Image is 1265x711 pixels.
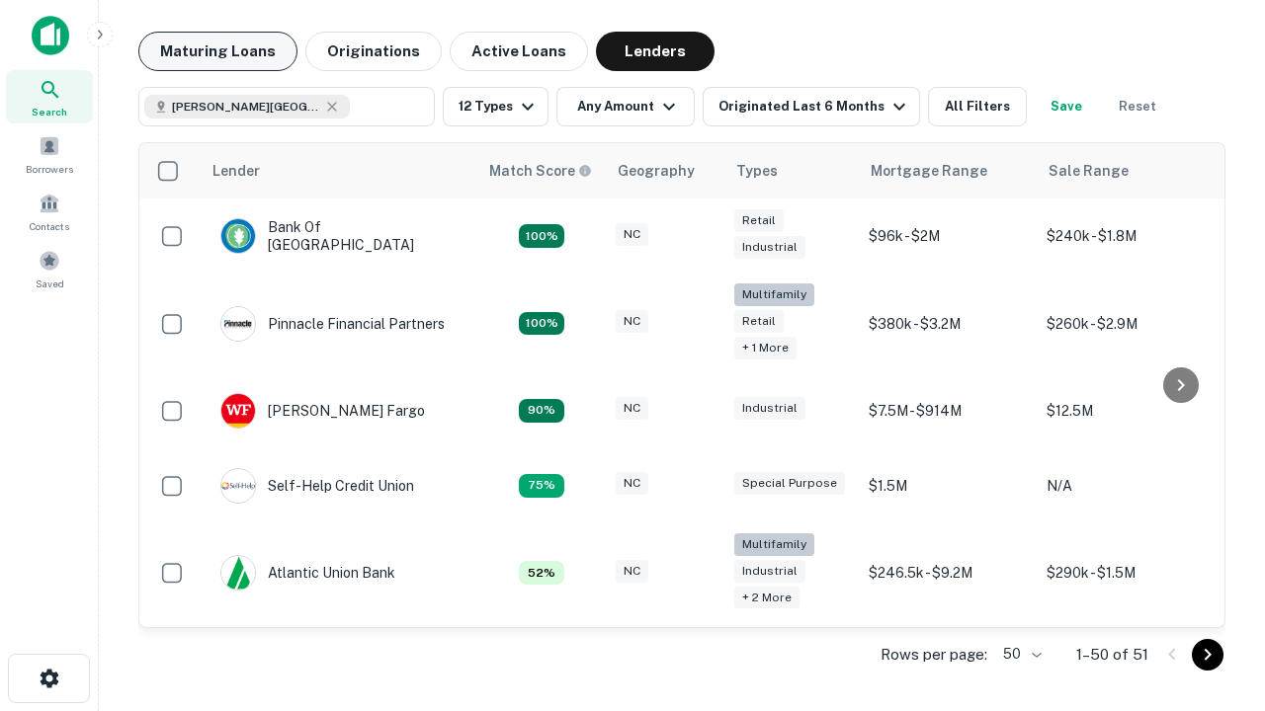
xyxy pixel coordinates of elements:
[556,87,695,126] button: Any Amount
[221,307,255,341] img: picture
[220,555,395,591] div: Atlantic Union Bank
[1049,159,1129,183] div: Sale Range
[450,32,588,71] button: Active Loans
[201,143,477,198] th: Lender
[305,32,442,71] button: Originations
[859,143,1037,198] th: Mortgage Range
[138,32,297,71] button: Maturing Loans
[859,448,1037,523] td: $1.5M
[724,143,859,198] th: Types
[734,560,805,583] div: Industrial
[519,224,564,248] div: Matching Properties: 14, hasApolloMatch: undefined
[1192,639,1223,671] button: Go to next page
[734,283,814,306] div: Multifamily
[606,143,724,198] th: Geography
[443,87,548,126] button: 12 Types
[718,95,911,118] div: Originated Last 6 Months
[616,560,648,583] div: NC
[734,310,784,333] div: Retail
[1037,274,1215,373] td: $260k - $2.9M
[1037,448,1215,523] td: N/A
[859,274,1037,373] td: $380k - $3.2M
[859,198,1037,274] td: $96k - $2M
[734,472,845,495] div: Special Purpose
[519,312,564,336] div: Matching Properties: 24, hasApolloMatch: undefined
[32,16,69,55] img: capitalize-icon.png
[1037,143,1215,198] th: Sale Range
[221,556,255,590] img: picture
[734,236,805,259] div: Industrial
[220,218,458,254] div: Bank Of [GEOGRAPHIC_DATA]
[1106,87,1169,126] button: Reset
[489,160,592,182] div: Capitalize uses an advanced AI algorithm to match your search with the best lender. The match sco...
[1166,553,1265,648] iframe: Chat Widget
[477,143,606,198] th: Capitalize uses an advanced AI algorithm to match your search with the best lender. The match sco...
[6,127,93,181] a: Borrowers
[736,159,778,183] div: Types
[212,159,260,183] div: Lender
[6,242,93,295] a: Saved
[616,397,648,420] div: NC
[859,523,1037,623] td: $246.5k - $9.2M
[596,32,715,71] button: Lenders
[1076,643,1148,667] p: 1–50 of 51
[616,472,648,495] div: NC
[6,185,93,238] a: Contacts
[881,643,987,667] p: Rows per page:
[871,159,987,183] div: Mortgage Range
[995,640,1045,669] div: 50
[519,399,564,423] div: Matching Properties: 12, hasApolloMatch: undefined
[1037,198,1215,274] td: $240k - $1.8M
[928,87,1027,126] button: All Filters
[221,394,255,428] img: picture
[220,393,425,429] div: [PERSON_NAME] Fargo
[519,561,564,585] div: Matching Properties: 7, hasApolloMatch: undefined
[221,219,255,253] img: picture
[734,337,797,359] div: + 1 more
[734,397,805,420] div: Industrial
[1037,523,1215,623] td: $290k - $1.5M
[489,160,588,182] h6: Match Score
[703,87,920,126] button: Originated Last 6 Months
[221,469,255,503] img: picture
[172,98,320,116] span: [PERSON_NAME][GEOGRAPHIC_DATA], [GEOGRAPHIC_DATA]
[519,474,564,498] div: Matching Properties: 10, hasApolloMatch: undefined
[616,223,648,246] div: NC
[734,209,784,232] div: Retail
[618,159,695,183] div: Geography
[220,468,414,504] div: Self-help Credit Union
[859,373,1037,448] td: $7.5M - $914M
[220,306,445,342] div: Pinnacle Financial Partners
[30,218,69,234] span: Contacts
[32,104,67,119] span: Search
[1035,87,1098,126] button: Save your search to get updates of matches that match your search criteria.
[734,533,814,556] div: Multifamily
[734,587,800,609] div: + 2 more
[36,276,64,291] span: Saved
[616,310,648,333] div: NC
[6,70,93,123] a: Search
[26,161,73,177] span: Borrowers
[1037,373,1215,448] td: $12.5M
